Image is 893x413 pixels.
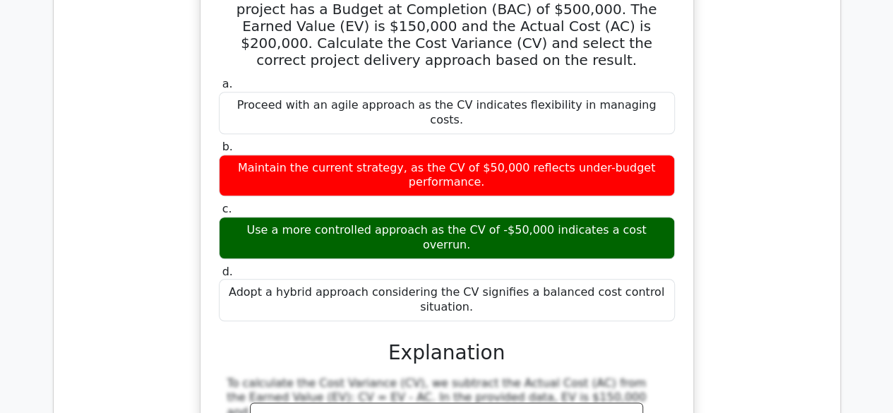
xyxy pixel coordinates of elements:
[219,279,675,321] div: Adopt a hybrid approach considering the CV signifies a balanced cost control situation.
[219,217,675,259] div: Use a more controlled approach as the CV of -$50,000 indicates a cost overrun.
[227,341,666,365] h3: Explanation
[222,202,232,215] span: c.
[219,155,675,197] div: Maintain the current strategy, as the CV of $50,000 reflects under-budget performance.
[222,140,233,153] span: b.
[219,92,675,134] div: Proceed with an agile approach as the CV indicates flexibility in managing costs.
[222,265,233,278] span: d.
[222,77,233,90] span: a.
